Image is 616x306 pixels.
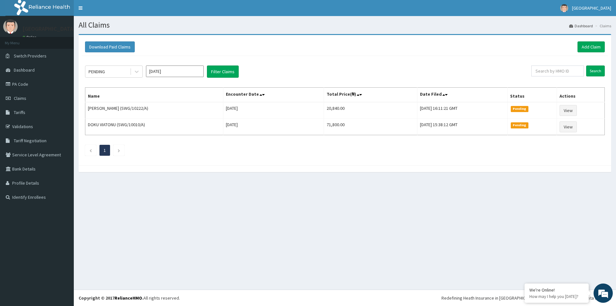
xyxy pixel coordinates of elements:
th: Status [507,88,557,102]
img: User Image [3,19,18,34]
td: [DATE] [223,119,324,135]
footer: All rights reserved. [74,290,616,306]
button: Download Paid Claims [85,41,135,52]
span: Pending [511,106,528,112]
p: [GEOGRAPHIC_DATA] [22,26,75,32]
input: Select Month and Year [146,66,204,77]
th: Total Price(₦) [324,88,417,102]
td: [DATE] 15:38:12 GMT [417,119,508,135]
td: DOKU VIATONU (SWG/10010/A) [85,119,223,135]
input: Search [586,66,605,76]
strong: Copyright © 2017 . [79,295,143,301]
img: User Image [560,4,568,12]
a: Add Claim [577,41,605,52]
a: Previous page [89,147,92,153]
th: Name [85,88,223,102]
h1: All Claims [79,21,611,29]
span: Tariff Negotiation [14,138,47,144]
input: Search by HMO ID [531,66,584,76]
a: Next page [117,147,120,153]
td: [DATE] 16:11:21 GMT [417,102,508,119]
a: View [560,121,577,132]
span: Tariffs [14,109,25,115]
span: Switch Providers [14,53,47,59]
a: Online [22,35,38,39]
td: [DATE] [223,102,324,119]
span: Claims [14,95,26,101]
th: Actions [557,88,605,102]
span: [GEOGRAPHIC_DATA] [572,5,611,11]
div: Redefining Heath Insurance in [GEOGRAPHIC_DATA] using Telemedicine and Data Science! [441,295,611,301]
a: Page 1 is your current page [104,147,106,153]
a: View [560,105,577,116]
p: How may I help you today? [529,294,584,299]
button: Filter Claims [207,66,239,78]
span: Dashboard [14,67,35,73]
a: Dashboard [569,23,593,29]
span: Pending [511,122,528,128]
th: Date Filed [417,88,508,102]
td: [PERSON_NAME] (SWG/10222/A) [85,102,223,119]
th: Encounter Date [223,88,324,102]
td: 20,840.00 [324,102,417,119]
li: Claims [594,23,611,29]
div: We're Online! [529,287,584,293]
div: PENDING [89,68,105,75]
td: 71,800.00 [324,119,417,135]
a: RelianceHMO [115,295,142,301]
